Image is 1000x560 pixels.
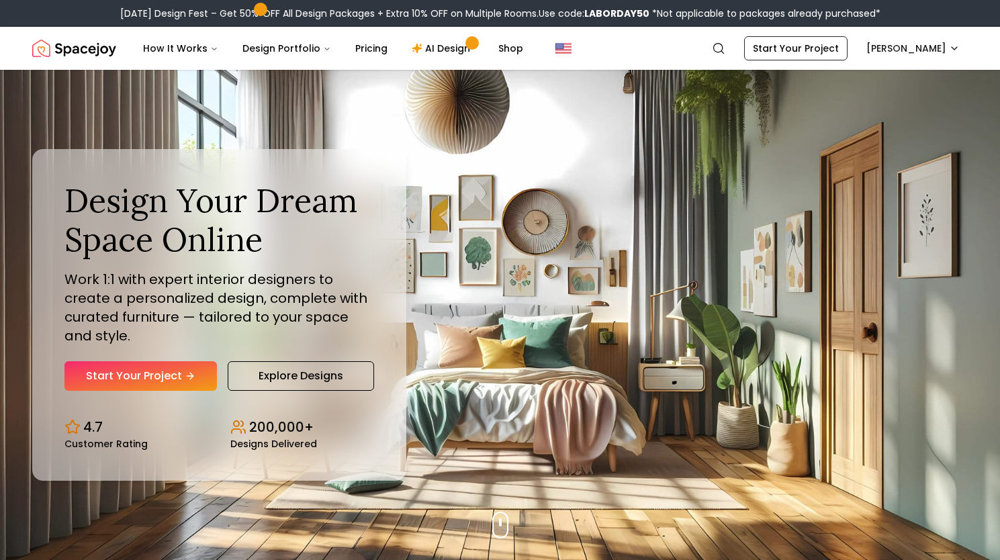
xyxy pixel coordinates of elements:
div: Design stats [64,407,374,449]
span: Use code: [539,7,649,20]
a: Explore Designs [228,361,374,391]
button: Design Portfolio [232,35,342,62]
p: 4.7 [83,418,103,436]
nav: Main [132,35,534,62]
button: [PERSON_NAME] [858,36,968,60]
a: Pricing [345,35,398,62]
span: *Not applicable to packages already purchased* [649,7,880,20]
p: 200,000+ [249,418,314,436]
a: Shop [488,35,534,62]
small: Designs Delivered [230,439,317,449]
a: Spacejoy [32,35,116,62]
button: How It Works [132,35,229,62]
a: Start Your Project [64,361,217,391]
p: Work 1:1 with expert interior designers to create a personalized design, complete with curated fu... [64,270,374,345]
div: [DATE] Design Fest – Get 50% OFF All Design Packages + Extra 10% OFF on Multiple Rooms. [120,7,880,20]
nav: Global [32,27,968,70]
img: Spacejoy Logo [32,35,116,62]
small: Customer Rating [64,439,148,449]
a: Start Your Project [744,36,848,60]
b: LABORDAY50 [584,7,649,20]
h1: Design Your Dream Space Online [64,181,374,259]
img: United States [555,40,572,56]
a: AI Design [401,35,485,62]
